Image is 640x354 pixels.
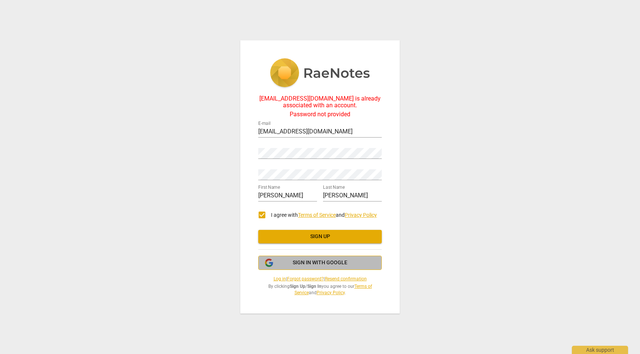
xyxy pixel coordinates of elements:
[264,233,376,240] span: Sign up
[270,58,370,89] img: 5ac2273c67554f335776073100b6d88f.svg
[345,212,377,218] a: Privacy Policy
[258,276,382,282] span: | |
[258,185,280,190] label: First Name
[293,259,347,267] span: Sign in with Google
[572,346,628,354] div: Ask support
[325,276,367,281] a: Resend confirmation
[271,212,377,218] span: I agree with and
[287,276,324,281] a: Forgot password?
[258,256,382,270] button: Sign in with Google
[307,284,321,289] b: Sign In
[258,230,382,243] button: Sign up
[274,276,286,281] a: Log in
[258,283,382,296] span: By clicking / you agree to our and .
[323,185,345,190] label: Last Name
[317,290,345,295] a: Privacy Policy
[290,284,305,289] b: Sign Up
[295,284,372,295] a: Terms of Service
[258,111,382,118] div: Password not provided
[258,95,382,109] div: [EMAIL_ADDRESS][DOMAIN_NAME] is already associated with an account.
[258,121,271,126] label: E-mail
[298,212,336,218] a: Terms of Service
